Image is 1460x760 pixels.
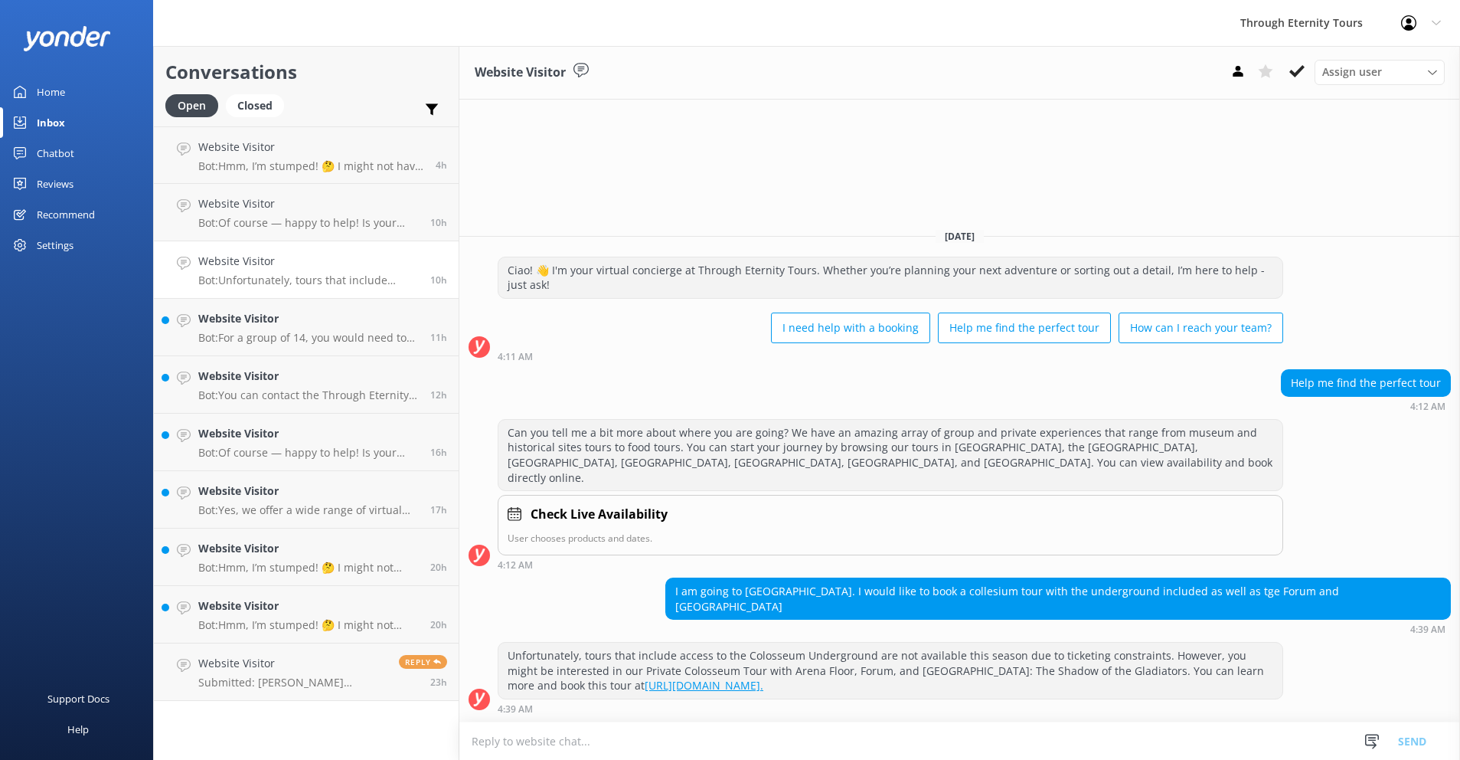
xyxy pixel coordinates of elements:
div: Aug 26 2025 04:12am (UTC +02:00) Europe/Amsterdam [1281,401,1451,411]
span: Aug 26 2025 04:41am (UTC +02:00) Europe/Amsterdam [430,216,447,229]
div: Aug 26 2025 04:12am (UTC +02:00) Europe/Amsterdam [498,559,1283,570]
p: Bot: Of course — happy to help! Is your issue related to: - 🔄 Changing or canceling a tour - 📧 No... [198,216,419,230]
span: Aug 25 2025 06:35pm (UTC +02:00) Europe/Amsterdam [430,618,447,631]
span: Aug 26 2025 10:08am (UTC +02:00) Europe/Amsterdam [436,159,447,172]
h4: Check Live Availability [531,505,668,525]
p: Bot: For a group of 14, you would need to consider private tours, as our group tours are generall... [198,331,419,345]
p: Bot: Yes, we offer a wide range of virtual tours. You can explore the art, history, and culture o... [198,503,419,517]
div: Ciao! 👋 I'm your virtual concierge at Through Eternity Tours. Whether you’re planning your next a... [498,257,1282,298]
h4: Website Visitor [198,483,419,500]
div: Recommend [37,199,95,230]
button: How can I reach your team? [1119,313,1283,343]
div: Assign User [1315,60,1445,84]
button: Help me find the perfect tour [938,313,1111,343]
div: Closed [226,94,284,117]
h4: Website Visitor [198,598,419,614]
a: Website VisitorBot:Hmm, I’m stumped! 🤔 I might not have the answer to that one, but our amazing t... [154,126,459,184]
span: Aug 25 2025 02:51pm (UTC +02:00) Europe/Amsterdam [430,676,447,689]
div: Can you tell me a bit more about where you are going? We have an amazing array of group and priva... [498,420,1282,490]
h4: Website Visitor [198,310,419,327]
p: Bot: Of course — happy to help! Is your issue related to: - 🔄 Changing or canceling a tour - 📧 No... [198,446,419,460]
p: Bot: Hmm, I’m stumped! 🤔 I might not have the answer to that one, but our amazing team definitely... [198,159,424,173]
p: Bot: Hmm, I’m stumped! 🤔 I might not have the answer to that one, but our amazing team definitely... [198,561,419,575]
a: Website VisitorBot:Unfortunately, tours that include access to the Colosseum Underground are not ... [154,241,459,299]
h4: Website Visitor [198,368,419,385]
a: Website VisitorBot:Of course — happy to help! Is your issue related to: - 🔄 Changing or canceling... [154,414,459,471]
span: Assign user [1322,64,1382,80]
h4: Website Visitor [198,195,419,212]
span: Aug 26 2025 03:43am (UTC +02:00) Europe/Amsterdam [430,331,447,344]
h2: Conversations [165,57,447,87]
div: Unfortunately, tours that include access to the Colosseum Underground are not available this seas... [498,643,1282,699]
h4: Website Visitor [198,253,419,270]
a: Website VisitorSubmitted: [PERSON_NAME] [EMAIL_ADDRESS][DOMAIN_NAME] Buongiorno! I am interested ... [154,644,459,701]
strong: 4:12 AM [498,561,533,570]
a: Website VisitorBot:You can contact the Through Eternity Tours team at [PHONE_NUMBER] or [PHONE_NU... [154,356,459,414]
a: Website VisitorBot:Of course — happy to help! Is your issue related to: - 🔄 Changing or canceling... [154,184,459,241]
p: Bot: You can contact the Through Eternity Tours team at [PHONE_NUMBER] or [PHONE_NUMBER]. You can... [198,388,419,402]
div: Reviews [37,169,73,199]
div: Support Docs [47,683,109,714]
strong: 4:11 AM [498,352,533,362]
div: Open [165,94,218,117]
h4: Website Visitor [198,425,419,442]
span: Aug 26 2025 04:39am (UTC +02:00) Europe/Amsterdam [430,274,447,287]
div: Settings [37,230,73,260]
strong: 4:39 AM [1410,625,1445,634]
span: Aug 26 2025 02:16am (UTC +02:00) Europe/Amsterdam [430,388,447,401]
a: [URL][DOMAIN_NAME]. [645,678,763,693]
div: Inbox [37,107,65,138]
button: I need help with a booking [771,313,930,343]
a: Website VisitorBot:Yes, we offer a wide range of virtual tours. You can explore the art, history,... [154,471,459,529]
div: Aug 26 2025 04:39am (UTC +02:00) Europe/Amsterdam [665,624,1451,634]
span: Reply [399,655,447,669]
span: Aug 25 2025 09:45pm (UTC +02:00) Europe/Amsterdam [430,503,447,516]
a: Website VisitorBot:Hmm, I’m stumped! 🤔 I might not have the answer to that one, but our amazing t... [154,529,459,586]
a: Website VisitorBot:Hmm, I’m stumped! 🤔 I might not have the answer to that one, but our amazing t... [154,586,459,644]
h4: Website Visitor [198,139,424,156]
a: Open [165,97,226,113]
div: I am going to [GEOGRAPHIC_DATA]. I would like to book a collesium tour with the underground inclu... [666,578,1450,619]
div: Home [37,77,65,107]
p: Bot: Unfortunately, tours that include access to the Colosseum Underground are not available this... [198,274,419,287]
a: Closed [226,97,292,113]
a: Website VisitorBot:For a group of 14, you would need to consider private tours, as our group tour... [154,299,459,356]
h4: Website Visitor [198,540,419,557]
div: Aug 26 2025 04:39am (UTC +02:00) Europe/Amsterdam [498,703,1283,714]
div: Aug 26 2025 04:11am (UTC +02:00) Europe/Amsterdam [498,351,1283,362]
div: Chatbot [37,138,74,169]
p: Submitted: [PERSON_NAME] [EMAIL_ADDRESS][DOMAIN_NAME] Buongiorno! I am interested in the keymaste... [198,676,387,690]
p: Bot: Hmm, I’m stumped! 🤔 I might not have the answer to that one, but our amazing team definitely... [198,618,419,632]
div: Help me find the perfect tour [1282,370,1450,396]
h3: Website Visitor [475,63,566,83]
img: yonder-white-logo.png [23,26,111,51]
p: User chooses products and dates. [508,531,1273,545]
span: Aug 25 2025 06:49pm (UTC +02:00) Europe/Amsterdam [430,561,447,574]
strong: 4:39 AM [498,705,533,714]
div: Help [67,714,89,745]
h4: Website Visitor [198,655,387,672]
span: [DATE] [936,230,984,243]
strong: 4:12 AM [1410,402,1445,411]
span: Aug 25 2025 10:24pm (UTC +02:00) Europe/Amsterdam [430,446,447,459]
